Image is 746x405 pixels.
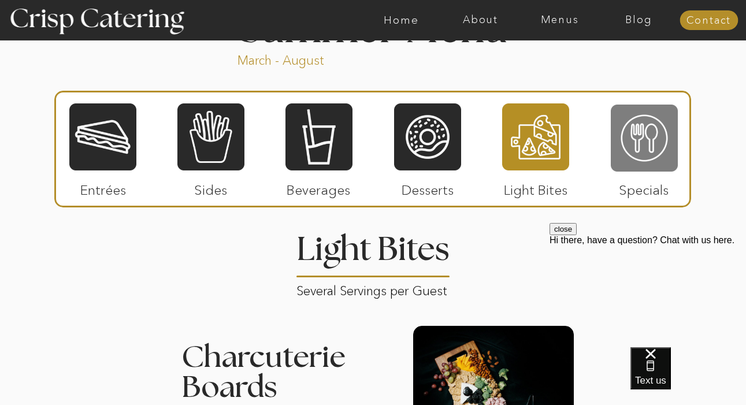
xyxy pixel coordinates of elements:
a: About [441,14,520,26]
p: Several Servings per Guest [296,280,451,293]
h2: Light Bites [292,233,454,276]
p: Sides [172,170,249,204]
a: Home [362,14,441,26]
a: Blog [599,14,678,26]
iframe: podium webchat widget bubble [630,347,746,405]
h1: Summer Menu [213,10,534,44]
iframe: podium webchat widget prompt [550,223,746,362]
p: Light Bites [498,170,574,204]
a: Menus [520,14,599,26]
p: Desserts [389,170,466,204]
h3: Charcuterie Boards [181,343,394,403]
p: March - August [237,52,396,65]
p: Beverages [280,170,357,204]
a: Contact [680,15,738,27]
p: Entrées [65,170,142,204]
p: Specials [606,170,682,204]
